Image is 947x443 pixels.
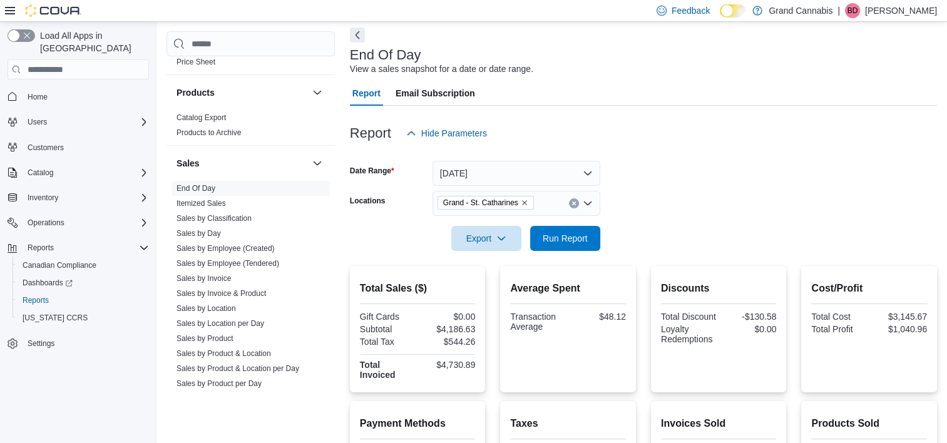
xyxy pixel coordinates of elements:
[510,312,565,332] div: Transaction Average
[3,334,154,352] button: Settings
[769,3,832,18] p: Grand Cannabis
[872,324,927,334] div: $1,040.96
[166,181,335,396] div: Sales
[360,312,415,322] div: Gift Cards
[350,196,386,206] label: Locations
[23,190,149,205] span: Inventory
[23,240,59,255] button: Reports
[177,304,236,313] a: Sales by Location
[3,113,154,131] button: Users
[23,278,73,288] span: Dashboards
[177,258,279,268] span: Sales by Employee (Tendered)
[720,4,746,18] input: Dark Mode
[672,4,710,17] span: Feedback
[177,244,275,253] a: Sales by Employee (Created)
[310,156,325,171] button: Sales
[18,293,149,308] span: Reports
[23,190,63,205] button: Inventory
[177,198,226,208] span: Itemized Sales
[360,281,476,296] h2: Total Sales ($)
[177,57,215,67] span: Price Sheet
[166,110,335,145] div: Products
[28,92,48,102] span: Home
[177,289,266,298] a: Sales by Invoice & Product
[396,81,475,106] span: Email Subscription
[177,157,200,170] h3: Sales
[23,260,96,270] span: Canadian Compliance
[451,226,521,251] button: Export
[360,337,415,347] div: Total Tax
[177,113,226,123] span: Catalog Export
[350,63,533,76] div: View a sales snapshot for a date or date range.
[28,143,64,153] span: Customers
[177,303,236,313] span: Sales by Location
[13,292,154,309] button: Reports
[28,218,64,228] span: Operations
[543,232,588,245] span: Run Report
[23,115,149,130] span: Users
[23,89,53,104] a: Home
[350,166,394,176] label: Date Range
[28,243,54,253] span: Reports
[350,28,365,43] button: Next
[661,312,716,322] div: Total Discount
[721,324,776,334] div: $0.00
[28,168,53,178] span: Catalog
[3,239,154,257] button: Reports
[811,324,866,334] div: Total Profit
[23,165,58,180] button: Catalog
[23,88,149,104] span: Home
[845,3,860,18] div: Brianne Dawe
[177,334,233,343] a: Sales by Product
[420,360,475,370] div: $4,730.89
[3,87,154,105] button: Home
[177,86,215,99] h3: Products
[35,29,149,54] span: Load All Apps in [GEOGRAPHIC_DATA]
[177,228,221,238] span: Sales by Day
[510,416,626,431] h2: Taxes
[661,324,716,344] div: Loyalty Redemptions
[177,128,241,137] a: Products to Archive
[166,54,335,74] div: Pricing
[18,275,149,290] span: Dashboards
[23,140,149,155] span: Customers
[177,229,221,238] a: Sales by Day
[177,157,307,170] button: Sales
[459,226,514,251] span: Export
[18,310,149,325] span: Washington CCRS
[661,281,777,296] h2: Discounts
[177,128,241,138] span: Products to Archive
[177,334,233,344] span: Sales by Product
[177,58,215,66] a: Price Sheet
[420,324,475,334] div: $4,186.63
[360,360,396,380] strong: Total Invoiced
[661,416,777,431] h2: Invoices Sold
[23,335,149,351] span: Settings
[865,3,937,18] p: [PERSON_NAME]
[177,214,252,223] a: Sales by Classification
[23,336,59,351] a: Settings
[350,48,421,63] h3: End Of Day
[23,240,149,255] span: Reports
[28,193,58,203] span: Inventory
[23,140,69,155] a: Customers
[177,288,266,298] span: Sales by Invoice & Product
[177,199,226,208] a: Itemized Sales
[13,309,154,327] button: [US_STATE] CCRS
[571,312,626,322] div: $48.12
[443,196,518,209] span: Grand - St. Catharines
[438,196,534,210] span: Grand - St. Catharines
[177,184,215,193] a: End Of Day
[3,214,154,232] button: Operations
[177,364,299,373] a: Sales by Product & Location per Day
[837,3,840,18] p: |
[18,258,101,273] a: Canadian Compliance
[18,258,149,273] span: Canadian Compliance
[433,161,600,186] button: [DATE]
[23,215,69,230] button: Operations
[3,138,154,156] button: Customers
[177,243,275,253] span: Sales by Employee (Created)
[3,164,154,181] button: Catalog
[177,318,264,328] span: Sales by Location per Day
[177,274,231,283] a: Sales by Invoice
